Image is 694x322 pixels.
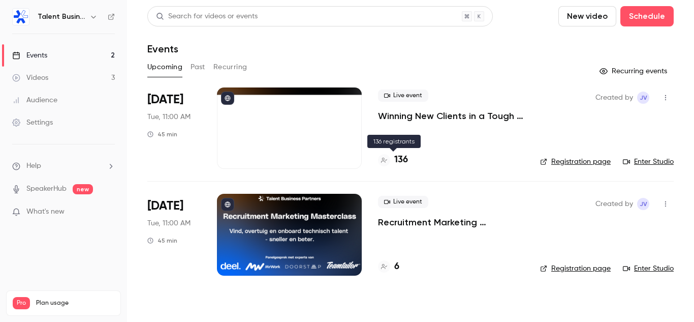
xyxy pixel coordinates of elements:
[147,92,183,108] span: [DATE]
[595,198,633,210] span: Created by
[147,43,178,55] h1: Events
[147,130,177,138] div: 45 min
[640,92,647,104] span: JV
[147,112,191,122] span: Tue, 11:00 AM
[13,9,29,25] img: Talent Business Partners
[12,161,115,171] li: help-dropdown-opener
[640,198,647,210] span: JV
[378,90,428,102] span: Live event
[540,264,611,274] a: Registration page
[12,95,57,105] div: Audience
[378,196,428,208] span: Live event
[147,237,177,245] div: 45 min
[147,87,201,169] div: Sep 23 Tue, 11:00 AM (Europe/Madrid)
[26,161,41,171] span: Help
[378,260,399,274] a: 6
[147,198,183,214] span: [DATE]
[540,157,611,167] a: Registration page
[103,208,115,217] iframe: Noticeable Trigger
[620,6,674,26] button: Schedule
[378,216,524,228] a: Recruitment Marketing Masterclass
[36,299,114,307] span: Plan usage
[73,184,93,194] span: new
[147,218,191,228] span: Tue, 11:00 AM
[558,6,616,26] button: New video
[13,297,30,309] span: Pro
[378,110,524,122] a: Winning New Clients in a Tough Market: Strategies for Staffing & Recruitment Agencies
[378,153,408,167] a: 136
[12,73,48,83] div: Videos
[623,157,674,167] a: Enter Studio
[637,198,649,210] span: Jeroen Van Ermen
[213,59,247,75] button: Recurring
[147,59,182,75] button: Upcoming
[147,194,201,275] div: Oct 14 Tue, 11:00 AM (Europe/Madrid)
[637,92,649,104] span: Jeroen Van Ermen
[394,153,408,167] h4: 136
[12,118,53,128] div: Settings
[595,63,674,79] button: Recurring events
[623,264,674,274] a: Enter Studio
[394,260,399,274] h4: 6
[156,11,258,22] div: Search for videos or events
[26,207,65,217] span: What's new
[191,59,205,75] button: Past
[595,92,633,104] span: Created by
[26,184,67,194] a: SpeakerHub
[12,50,47,61] div: Events
[38,12,85,22] h6: Talent Business Partners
